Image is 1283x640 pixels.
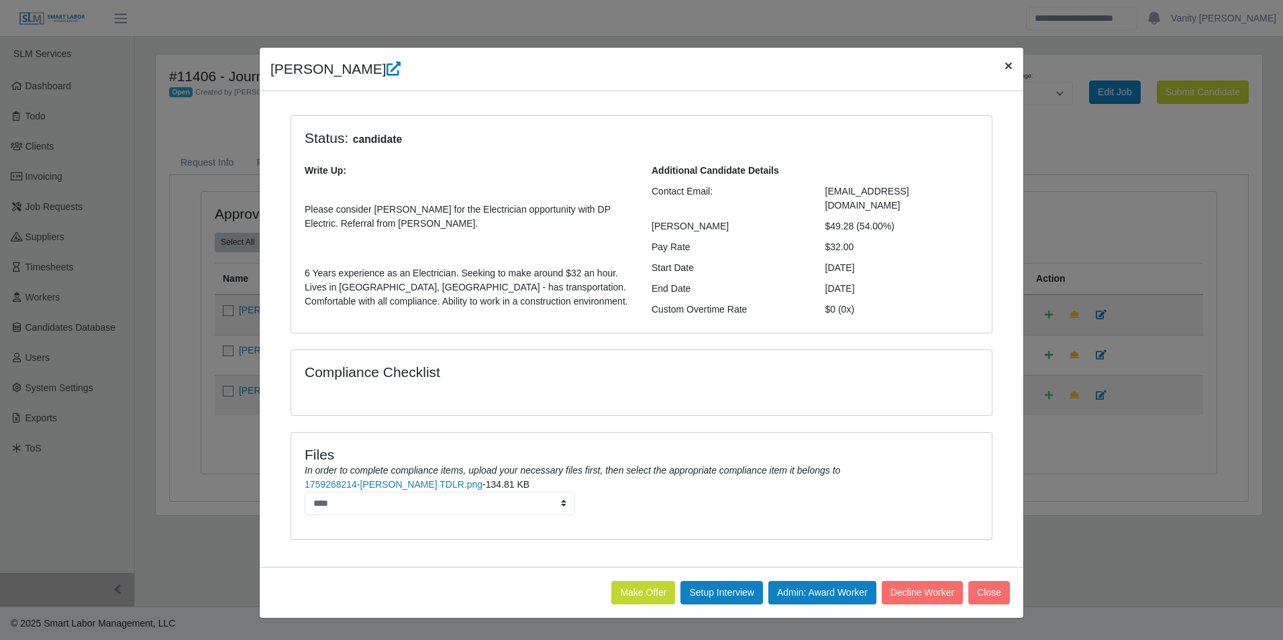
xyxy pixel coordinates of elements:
button: Setup Interview [680,581,763,604]
button: Close [994,48,1023,83]
button: Make Offer [611,581,675,604]
div: [PERSON_NAME] [641,219,815,233]
button: Decline Worker [882,581,963,604]
button: Admin: Award Worker [768,581,876,604]
div: Contact Email: [641,184,815,213]
span: [DATE] [825,283,855,294]
button: Close [968,581,1010,604]
p: 6 Years experience as an Electrician. Seeking to make around $32 an hour. Lives in [GEOGRAPHIC_DA... [305,178,631,309]
span: candidate [348,131,406,148]
i: In order to complete compliance items, upload your necessary files first, then select the appropr... [305,465,840,476]
span: $0 (0x) [825,304,855,315]
div: $49.28 (54.00%) [815,219,989,233]
h4: [PERSON_NAME] [270,58,401,80]
div: Start Date [641,261,815,275]
div: End Date [641,282,815,296]
b: Write Up: [305,165,346,176]
div: Pay Rate [641,240,815,254]
a: 1759268214-[PERSON_NAME] TDLR.png [305,479,482,490]
span: × [1005,58,1013,73]
span: [EMAIL_ADDRESS][DOMAIN_NAME] [825,186,909,211]
div: Custom Overtime Rate [641,303,815,317]
h4: Files [305,446,978,463]
b: Additional Candidate Details [652,165,779,176]
div: [DATE] [815,261,989,275]
span: 134.81 KB [486,479,529,490]
li: - [305,478,978,515]
div: $32.00 [815,240,989,254]
h4: Compliance Checklist [305,364,747,380]
h4: Status: [305,129,805,148]
p: Please consider [PERSON_NAME] for the Electrician opportunity with DP Electric. Referral from [PE... [305,203,631,231]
